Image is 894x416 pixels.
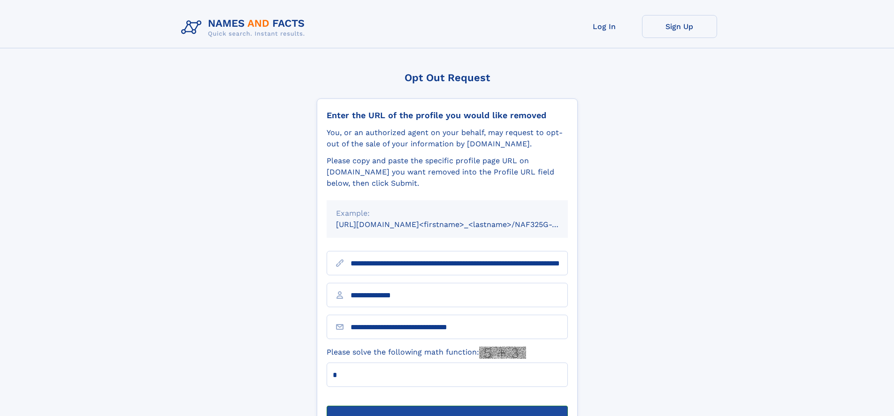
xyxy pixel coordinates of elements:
[642,15,717,38] a: Sign Up
[327,127,568,150] div: You, or an authorized agent on your behalf, may request to opt-out of the sale of your informatio...
[327,155,568,189] div: Please copy and paste the specific profile page URL on [DOMAIN_NAME] you want removed into the Pr...
[317,72,578,83] div: Opt Out Request
[177,15,313,40] img: Logo Names and Facts
[567,15,642,38] a: Log In
[336,208,558,219] div: Example:
[336,220,586,229] small: [URL][DOMAIN_NAME]<firstname>_<lastname>/NAF325G-xxxxxxxx
[327,347,526,359] label: Please solve the following math function:
[327,110,568,121] div: Enter the URL of the profile you would like removed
